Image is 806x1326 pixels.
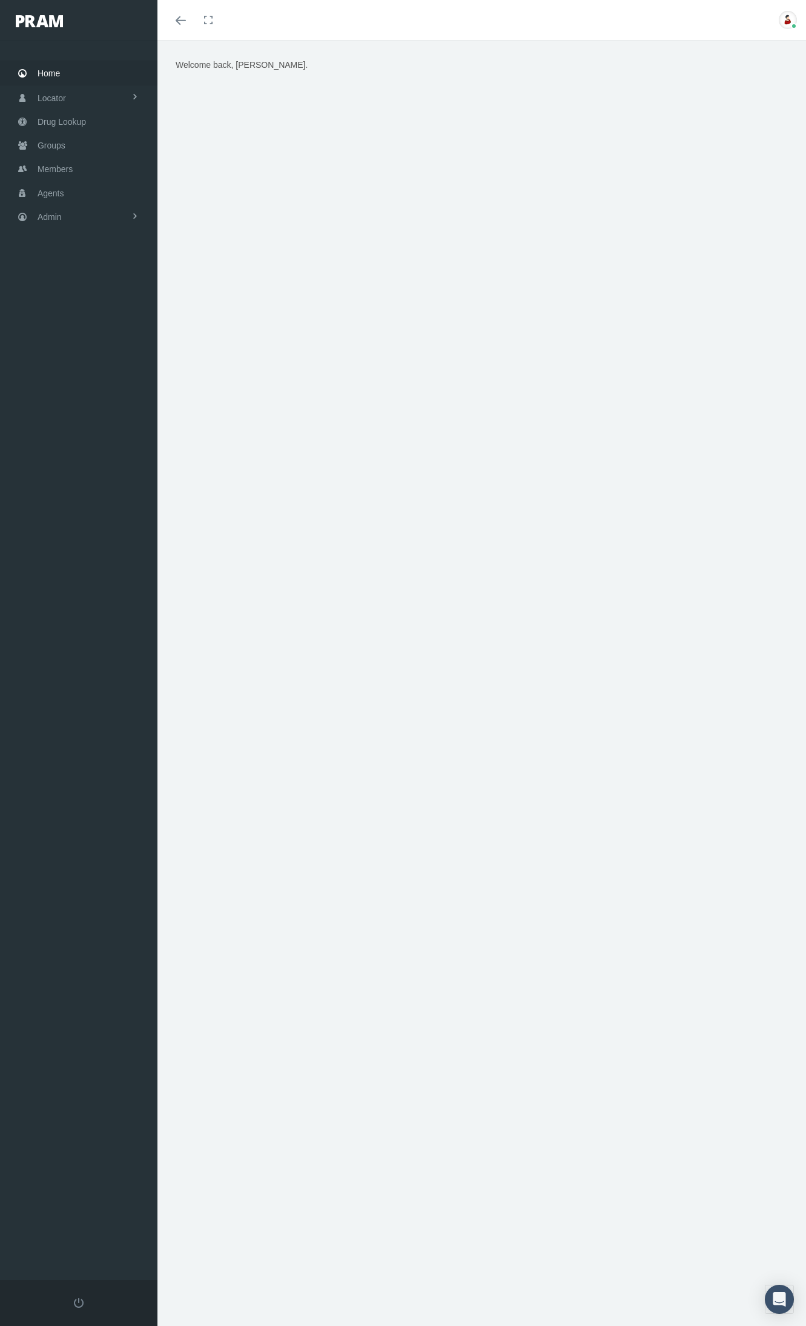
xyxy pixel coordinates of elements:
span: Locator [38,87,66,110]
span: Groups [38,134,65,157]
img: S_Profile_Picture_701.jpg [779,11,797,29]
span: Members [38,158,73,181]
span: Welcome back, [PERSON_NAME]. [176,60,308,70]
div: Open Intercom Messenger [765,1285,794,1314]
span: Drug Lookup [38,110,86,133]
span: Home [38,62,60,85]
img: PRAM_20_x_78.png [16,15,63,27]
span: Agents [38,182,64,205]
span: Admin [38,205,62,228]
